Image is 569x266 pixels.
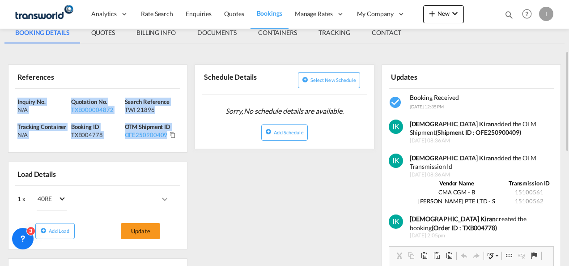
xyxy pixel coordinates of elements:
[504,10,514,23] div: icon-magnify
[485,250,501,262] a: Spell Check As You Type
[121,223,160,239] button: Update
[410,154,555,171] div: added the OTM Transmission Id
[504,188,555,197] td: 15100561
[265,129,272,135] md-icon: icon-plus-circle
[519,6,539,22] div: Help
[224,10,244,17] span: Quotes
[9,9,155,18] body: Editor, editor2
[15,166,59,181] div: Load Details
[71,106,123,114] div: TXB000004872
[4,22,81,43] md-tab-item: BOOKING DETAILS
[361,22,412,43] md-tab-item: CONTACT
[410,137,555,145] span: [DATE] 08:36 AM
[295,9,333,18] span: Manage Rates
[410,120,495,128] strong: [DEMOGRAPHIC_DATA] Kiran
[427,10,460,17] span: New
[503,250,515,262] a: Link (Ctrl+K)
[187,22,247,43] md-tab-item: DOCUMENTS
[125,123,171,130] span: OTM Shipment ID
[125,98,170,105] span: Search Reference
[427,8,437,19] md-icon: icon-plus 400-fg
[410,215,555,232] div: created the booking
[17,98,46,105] span: Inquiry No.
[141,10,173,17] span: Rate Search
[71,131,123,139] div: TXB004778
[310,77,356,83] span: Select new schedule
[35,223,75,239] button: icon-plus-circleAdd Load
[410,104,444,109] span: [DATE] 12:35 PM
[410,154,495,162] strong: [DEMOGRAPHIC_DATA] Kiran
[393,250,405,262] a: Cut (Ctrl+X)
[458,250,470,262] a: Undo (Ctrl+Z)
[81,22,126,43] md-tab-item: QUOTES
[519,6,535,21] span: Help
[389,215,403,229] img: Wuf8wAAAAGSURBVAMAQP4pWyrTeh4AAAAASUVORK5CYII=
[257,9,282,17] span: Bookings
[436,129,521,136] strong: (Shipment ID : OFE250900409)
[302,77,308,83] md-icon: icon-plus-circle
[389,154,403,168] img: Wuf8wAAAAGSURBVAMAQP4pWyrTeh4AAAAASUVORK5CYII=
[423,5,464,23] button: icon-plus 400-fgNewicon-chevron-down
[539,7,553,21] div: I
[470,250,483,262] a: Redo (Ctrl+Y)
[509,180,550,187] strong: Transmission ID
[432,224,497,232] b: (Order ID : TXB004778)
[274,129,303,135] span: Add Schedule
[17,131,69,139] div: N/A
[247,22,308,43] md-tab-item: CONTAINERS
[25,189,74,210] md-select: Choose
[202,69,283,90] div: Schedule Details
[15,69,96,84] div: References
[17,188,98,210] div: 1 x
[410,215,496,223] b: [DEMOGRAPHIC_DATA] Kiran
[357,9,394,18] span: My Company
[159,194,170,205] md-icon: icons/ic_keyboard_arrow_right_black_24px.svg
[91,9,117,18] span: Analytics
[504,10,514,20] md-icon: icon-magnify
[222,103,347,120] span: Sorry, No schedule details are available.
[125,131,168,139] div: OFE250900409
[410,94,459,101] span: Booking Received
[40,227,47,234] md-icon: icon-plus-circle
[439,180,474,187] strong: Vendor Name
[443,250,455,262] a: Paste from Word
[405,250,418,262] a: Copy (Ctrl+C)
[17,106,69,114] div: N/A
[71,123,99,130] span: Booking ID
[410,120,555,137] div: added the OTM Shipment
[298,72,360,88] button: icon-plus-circleSelect new schedule
[49,228,69,234] span: Add Load
[410,197,504,206] td: [PERSON_NAME] PTE LTD - S
[410,188,504,197] td: CMA CGM - B
[125,106,176,114] div: TWI 21896
[71,98,107,105] span: Quotation No.
[308,22,361,43] md-tab-item: TRACKING
[186,10,212,17] span: Enquiries
[389,95,403,110] md-icon: icon-checkbox-marked-circle
[4,22,412,43] md-pagination-wrapper: Use the left and right arrow keys to navigate between tabs
[504,197,555,206] td: 15100562
[418,250,430,262] a: Paste (Ctrl+V)
[410,232,555,240] span: [DATE] 2:05pm
[515,250,528,262] a: Unlink
[17,123,66,130] span: Tracking Container
[389,120,403,134] img: Wuf8wAAAAGSURBVAMAQP4pWyrTeh4AAAAASUVORK5CYII=
[430,250,443,262] a: Paste as plain text (Ctrl+Shift+V)
[528,250,540,262] a: Anchor
[389,69,470,84] div: Updates
[126,22,187,43] md-tab-item: BILLING INFO
[13,4,74,24] img: f753ae806dec11f0841701cdfdf085c0.png
[450,8,460,19] md-icon: icon-chevron-down
[261,124,307,141] button: icon-plus-circleAdd Schedule
[410,171,555,179] span: [DATE] 08:36 AM
[170,132,176,138] md-icon: Click to Copy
